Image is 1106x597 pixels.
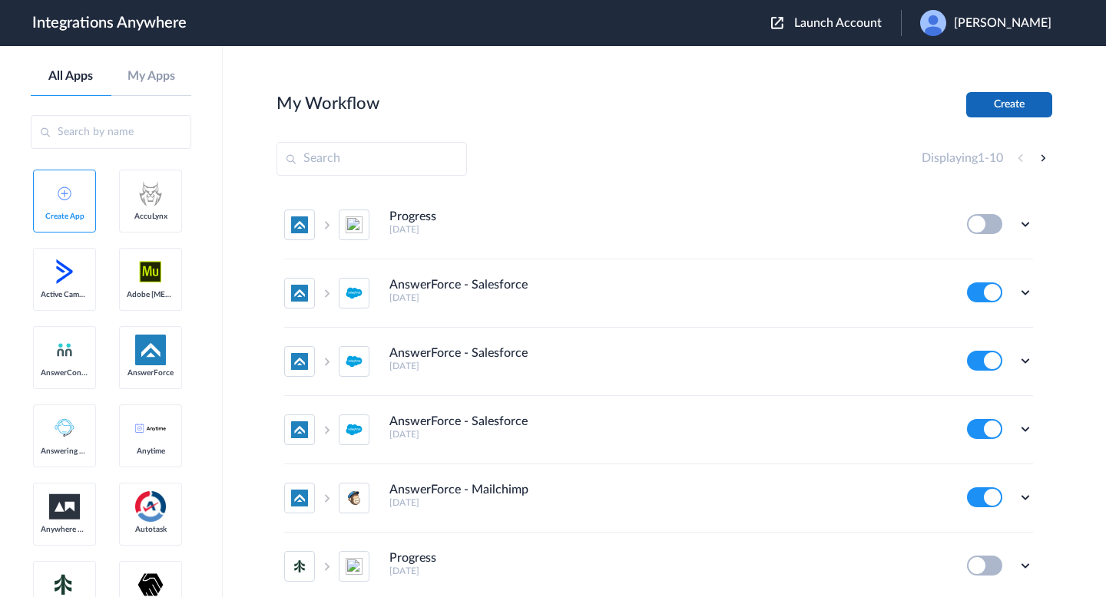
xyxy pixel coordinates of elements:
img: active-campaign-logo.svg [49,256,80,287]
button: Create [966,92,1052,117]
span: Adobe [MEDICAL_DATA] [127,290,174,299]
a: All Apps [31,69,111,84]
img: Answering_service.png [49,413,80,444]
span: 10 [989,152,1003,164]
span: AccuLynx [127,212,174,221]
h5: [DATE] [389,429,946,440]
img: launch-acct-icon.svg [771,17,783,29]
h1: Integrations Anywhere [32,14,187,32]
h4: AnswerForce - Salesforce [389,414,528,429]
h5: [DATE] [389,292,946,303]
span: Anytime [127,447,174,456]
span: 1 [978,152,985,164]
span: Create App [41,212,88,221]
h5: [DATE] [389,497,946,508]
h4: Displaying - [922,151,1003,166]
h2: My Workflow [276,94,379,114]
img: aww.png [49,494,80,519]
span: Answering Service [41,447,88,456]
span: AnswerConnect [41,368,88,378]
img: acculynx-logo.svg [135,178,166,209]
a: My Apps [111,69,192,84]
img: adobe-muse-logo.svg [135,256,166,287]
h5: [DATE] [389,224,946,235]
span: [PERSON_NAME] [954,16,1051,31]
input: Search by name [31,115,191,149]
img: autotask.png [135,491,166,522]
input: Search [276,142,467,176]
span: AnswerForce [127,368,174,378]
h5: [DATE] [389,361,946,371]
h4: AnswerForce - Salesforce [389,278,528,292]
img: anytime-calendar-logo.svg [135,424,166,433]
h4: Progress [389,209,436,224]
h4: AnswerForce - Mailchimp [389,483,528,497]
img: af-app-logo.svg [135,335,166,365]
img: add-icon.svg [58,186,71,200]
img: answerconnect-logo.svg [55,341,74,359]
h4: Progress [389,551,436,566]
span: Active Campaign [41,290,88,299]
span: Launch Account [794,17,882,29]
button: Launch Account [771,16,901,31]
h5: [DATE] [389,566,946,576]
img: user.png [920,10,946,36]
h4: AnswerForce - Salesforce [389,346,528,361]
span: Autotask [127,525,174,534]
span: Anywhere Works [41,525,88,534]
